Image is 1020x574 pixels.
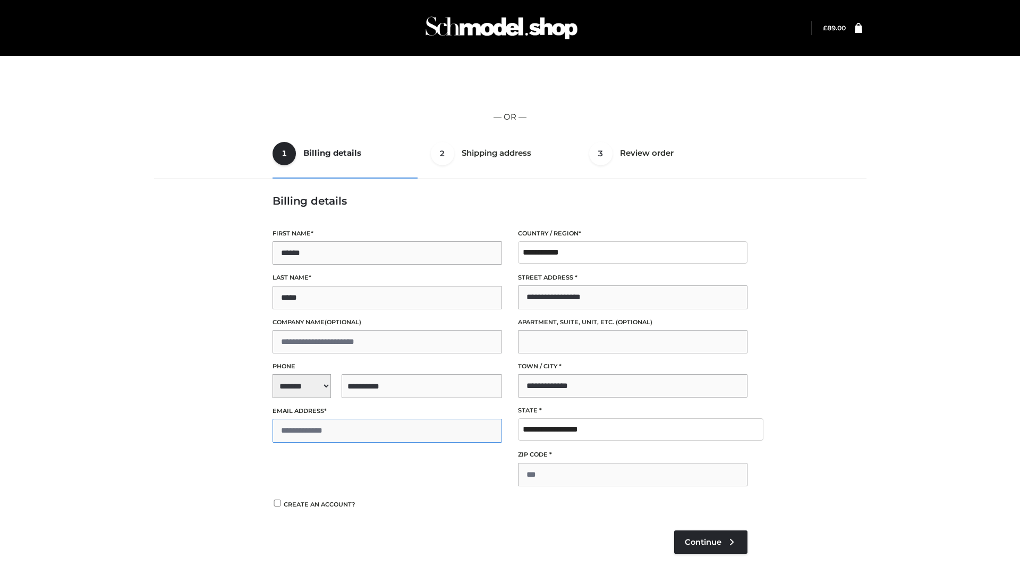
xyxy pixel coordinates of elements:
label: State [518,406,747,416]
label: Street address [518,273,747,283]
label: First name [273,229,502,239]
span: Create an account? [284,501,355,508]
h3: Billing details [273,195,747,207]
span: Continue [685,537,721,547]
bdi: 89.00 [823,24,846,32]
a: Continue [674,530,747,554]
span: (optional) [616,318,652,326]
label: Country / Region [518,229,747,239]
span: (optional) [325,318,361,326]
label: Apartment, suite, unit, etc. [518,317,747,327]
span: £ [823,24,827,32]
label: Phone [273,361,502,372]
label: Company name [273,317,502,327]
label: Email address [273,406,502,416]
p: — OR — [158,110,862,124]
a: £89.00 [823,24,846,32]
label: Town / City [518,361,747,372]
label: Last name [273,273,502,283]
img: Schmodel Admin 964 [422,7,581,49]
iframe: Secure express checkout frame [156,70,864,100]
input: Create an account? [273,500,282,507]
label: ZIP Code [518,450,747,460]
